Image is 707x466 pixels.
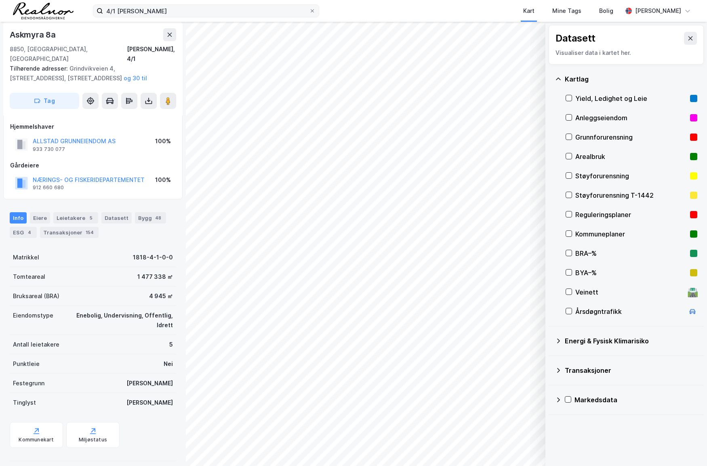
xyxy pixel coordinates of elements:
div: 5 [169,340,173,349]
div: Gårdeiere [10,161,176,170]
div: Arealbruk [575,152,687,161]
div: Bolig [599,6,613,16]
input: Søk på adresse, matrikkel, gårdeiere, leietakere eller personer [103,5,309,17]
div: [PERSON_NAME] [126,398,173,407]
div: Bygg [135,212,166,224]
div: 1 477 338 ㎡ [137,272,173,282]
div: Info [10,212,27,224]
div: 1818-4-1-0-0 [133,253,173,262]
div: Transaksjoner [565,366,697,375]
div: Støyforurensning T-1442 [575,190,687,200]
div: [PERSON_NAME] [635,6,681,16]
div: [PERSON_NAME], 4/1 [127,44,176,64]
div: Eiere [30,212,50,224]
div: Antall leietakere [13,340,59,349]
div: Datasett [555,32,595,45]
div: Visualiser data i kartet her. [555,48,697,58]
div: BYA–% [575,268,687,278]
div: Støyforurensning [575,171,687,181]
div: Leietakere [53,212,98,224]
div: Mine Tags [552,6,581,16]
div: Veinett [575,287,684,297]
div: 48 [154,214,163,222]
div: 🛣️ [687,287,698,297]
div: Bruksareal (BRA) [13,291,59,301]
div: Nei [164,359,173,369]
div: 8850, [GEOGRAPHIC_DATA], [GEOGRAPHIC_DATA] [10,44,127,64]
img: realnor-logo.934646d98de889bb5806.png [13,2,74,19]
div: Askmyra 8a [10,28,57,41]
iframe: Chat Widget [667,427,707,466]
div: Hjemmelshaver [10,122,176,132]
div: Tinglyst [13,398,36,407]
div: 4 [25,228,34,236]
div: 4 945 ㎡ [149,291,173,301]
div: Markedsdata [574,395,697,405]
div: Yield, Ledighet og Leie [575,94,687,103]
div: Eiendomstype [13,311,53,320]
div: 5 [87,214,95,222]
div: Årsdøgntrafikk [575,307,684,316]
div: Miljøstatus [79,437,107,443]
div: Transaksjoner [40,227,99,238]
div: Grindvikveien 4, [STREET_ADDRESS], [STREET_ADDRESS] [10,64,170,83]
div: [PERSON_NAME] [126,378,173,388]
div: Anleggseiendom [575,113,687,123]
div: Matrikkel [13,253,39,262]
div: 912 660 680 [33,184,64,191]
div: Kommunekart [19,437,54,443]
div: Kart [523,6,534,16]
div: BRA–% [575,249,687,258]
div: Enebolig, Undervisning, Offentlig, Idrett [63,311,173,330]
div: Kartlag [565,74,697,84]
div: 154 [84,228,95,236]
div: Tomteareal [13,272,45,282]
div: Punktleie [13,359,40,369]
button: Tag [10,93,79,109]
div: Reguleringsplaner [575,210,687,219]
div: ESG [10,227,37,238]
div: 933 730 077 [33,146,65,153]
div: Festegrunn [13,378,44,388]
div: Kommuneplaner [575,229,687,239]
span: Tilhørende adresser: [10,65,69,72]
div: 100% [155,136,171,146]
div: 100% [155,175,171,185]
div: Energi & Fysisk Klimarisiko [565,336,697,346]
div: Grunnforurensning [575,132,687,142]
div: Kontrollprogram for chat [667,427,707,466]
div: Datasett [101,212,132,224]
